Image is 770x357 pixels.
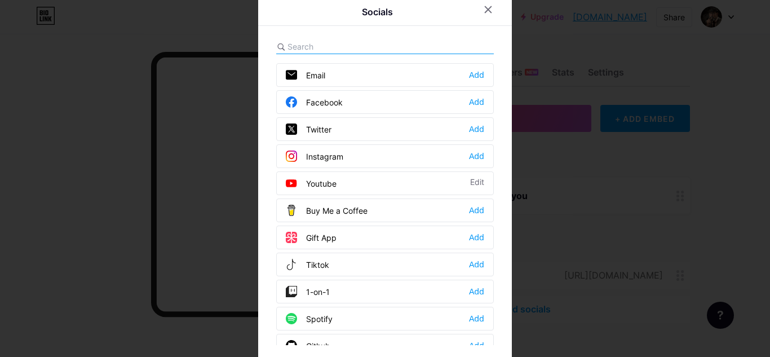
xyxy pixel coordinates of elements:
[286,69,325,81] div: Email
[362,5,393,19] div: Socials
[469,259,484,270] div: Add
[286,340,330,351] div: Github
[469,96,484,108] div: Add
[469,151,484,162] div: Add
[469,124,484,135] div: Add
[286,178,337,189] div: Youtube
[469,313,484,324] div: Add
[286,286,330,297] div: 1-on-1
[286,232,337,243] div: Gift App
[287,41,412,52] input: Search
[469,232,484,243] div: Add
[469,286,484,297] div: Add
[469,69,484,81] div: Add
[470,178,484,189] div: Edit
[286,259,329,270] div: Tiktok
[286,124,331,135] div: Twitter
[286,313,333,324] div: Spotify
[469,205,484,216] div: Add
[286,96,343,108] div: Facebook
[286,151,343,162] div: Instagram
[469,340,484,351] div: Add
[286,205,368,216] div: Buy Me a Coffee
